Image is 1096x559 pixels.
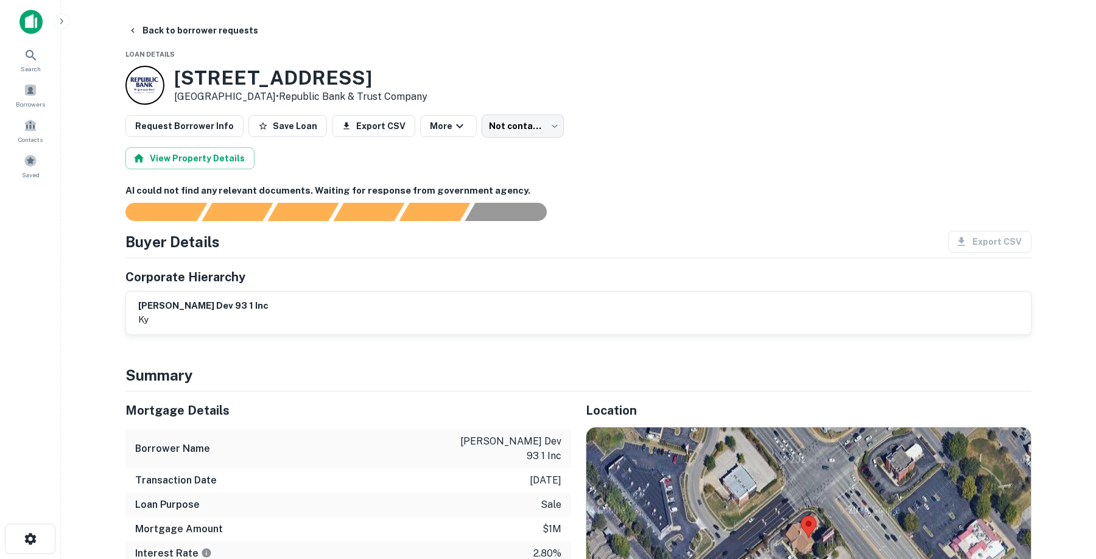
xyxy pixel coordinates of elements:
[174,90,427,104] p: [GEOGRAPHIC_DATA] •
[530,473,561,488] p: [DATE]
[4,79,57,111] a: Borrowers
[22,170,40,180] span: Saved
[125,364,1031,386] h4: Summary
[138,312,269,327] p: ky
[135,497,200,512] h6: Loan Purpose
[1035,462,1096,520] iframe: Chat Widget
[125,231,220,253] h4: Buyer Details
[4,149,57,182] a: Saved
[586,401,1031,420] h5: Location
[125,115,244,137] button: Request Borrower Info
[125,147,255,169] button: View Property Details
[21,64,41,74] span: Search
[19,10,43,34] img: capitalize-icon.png
[18,135,43,144] span: Contacts
[135,473,217,488] h6: Transaction Date
[420,115,477,137] button: More
[465,203,561,221] div: AI fulfillment process complete.
[4,43,57,76] a: Search
[541,497,561,512] p: sale
[4,114,57,147] a: Contacts
[267,203,339,221] div: Documents found, AI parsing details...
[332,115,415,137] button: Export CSV
[399,203,470,221] div: Principals found, still searching for contact information. This may take time...
[135,522,223,536] h6: Mortgage Amount
[202,203,273,221] div: Your request is received and processing...
[248,115,327,137] button: Save Loan
[16,99,45,109] span: Borrowers
[125,401,571,420] h5: Mortgage Details
[111,203,202,221] div: Sending borrower request to AI...
[125,268,245,286] h5: Corporate Hierarchy
[174,66,427,90] h3: [STREET_ADDRESS]
[125,51,175,58] span: Loan Details
[482,114,564,138] div: Not contacted
[123,19,263,41] button: Back to borrower requests
[201,547,212,558] svg: The interest rates displayed on the website are for informational purposes only and may be report...
[452,434,561,463] p: [PERSON_NAME] dev 93 1 inc
[543,522,561,536] p: $1m
[279,91,427,102] a: Republic Bank & Trust Company
[333,203,404,221] div: Principals found, AI now looking for contact information...
[138,299,269,313] h6: [PERSON_NAME] dev 93 1 inc
[135,441,210,456] h6: Borrower Name
[125,184,1031,198] h6: AI could not find any relevant documents. Waiting for response from government agency.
